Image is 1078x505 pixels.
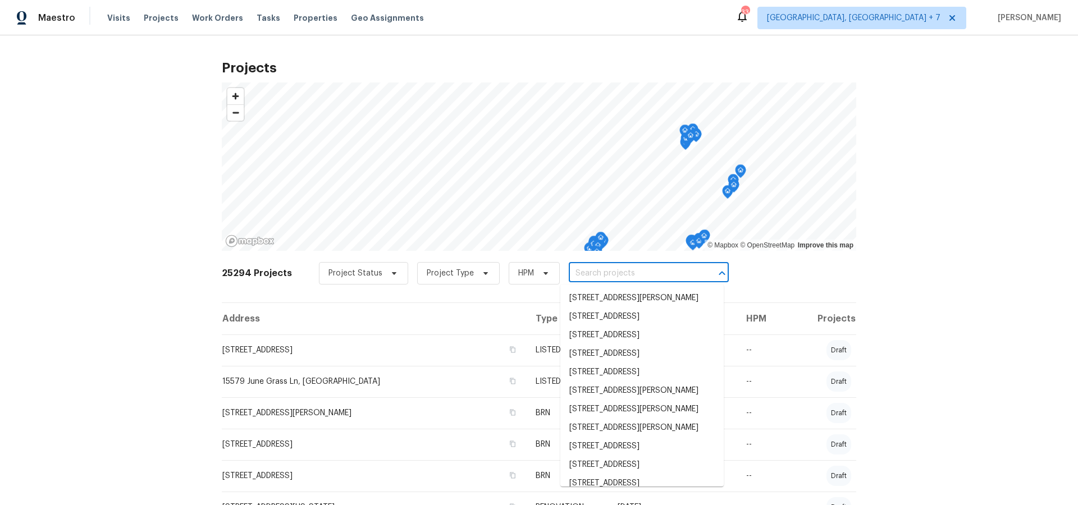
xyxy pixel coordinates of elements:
span: [PERSON_NAME] [993,12,1061,24]
li: [STREET_ADDRESS][PERSON_NAME] [560,419,724,437]
div: Map marker [687,123,698,141]
div: Map marker [588,236,600,253]
a: Mapbox [707,241,738,249]
div: Map marker [588,238,599,255]
td: BRN [527,460,608,492]
th: HPM [737,303,784,334]
div: draft [826,466,851,486]
div: Map marker [595,232,606,249]
th: Type [527,303,608,334]
div: Map marker [591,246,602,263]
span: Properties [294,12,337,24]
div: Map marker [728,174,739,191]
div: Map marker [687,237,698,254]
button: Zoom out [227,104,244,121]
td: [STREET_ADDRESS] [222,334,527,366]
td: [STREET_ADDRESS] [222,460,527,492]
li: [STREET_ADDRESS] [560,437,724,456]
span: Visits [107,12,130,24]
td: [STREET_ADDRESS][PERSON_NAME] [222,397,527,429]
button: Copy Address [508,407,518,417]
li: [STREET_ADDRESS][PERSON_NAME] [560,289,724,307]
button: Copy Address [508,376,518,386]
li: [STREET_ADDRESS] [560,456,724,474]
li: [STREET_ADDRESS] [560,345,724,363]
span: Zoom out [227,105,244,121]
button: Zoom in [227,88,244,104]
div: Map marker [593,238,605,256]
div: Map marker [690,128,701,145]
span: Maestro [38,12,75,24]
td: LISTED [527,366,608,397]
td: -- [737,397,784,429]
span: Projects [144,12,179,24]
li: [STREET_ADDRESS] [560,363,724,382]
div: Map marker [584,242,595,260]
button: Copy Address [508,439,518,449]
th: Projects [784,303,856,334]
td: -- [737,429,784,460]
li: [STREET_ADDRESS] [560,474,724,493]
li: [STREET_ADDRESS] [560,326,724,345]
li: [STREET_ADDRESS] [560,307,724,326]
td: [STREET_ADDRESS] [222,429,527,460]
td: -- [737,334,784,366]
div: draft [826,403,851,423]
div: Map marker [728,179,739,196]
td: BRN [527,429,608,460]
span: Tasks [257,14,280,22]
canvas: Map [222,82,856,251]
div: draft [826,340,851,360]
div: Map marker [685,130,696,147]
div: Map marker [680,136,691,154]
h2: 25294 Projects [222,268,292,279]
a: Improve this map [798,241,853,249]
span: Work Orders [192,12,243,24]
a: Mapbox homepage [225,235,275,247]
div: Map marker [691,128,702,146]
div: Map marker [693,235,705,252]
div: Map marker [679,125,691,142]
input: Search projects [569,265,697,282]
div: Map marker [722,185,733,203]
div: Map marker [686,235,697,252]
div: Map marker [686,235,697,252]
div: Map marker [699,229,710,247]
span: [GEOGRAPHIC_DATA], [GEOGRAPHIC_DATA] + 7 [767,12,940,24]
td: -- [737,366,784,397]
div: Map marker [693,233,705,250]
button: Copy Address [508,470,518,480]
div: Map marker [698,230,710,247]
td: BRN [527,397,608,429]
div: draft [826,434,851,454]
td: 15579 June Grass Ln, [GEOGRAPHIC_DATA] [222,366,527,397]
span: Project Status [328,268,382,279]
th: Address [222,303,527,334]
td: -- [737,460,784,492]
button: Close [714,265,730,281]
div: 33 [741,7,749,18]
td: LISTED [527,334,608,366]
div: Map marker [592,240,604,257]
h2: Projects [222,62,856,74]
li: [STREET_ADDRESS][PERSON_NAME] [560,400,724,419]
div: draft [826,371,851,392]
span: HPM [518,268,534,279]
div: Map marker [735,164,746,182]
span: Project Type [427,268,474,279]
span: Geo Assignments [351,12,424,24]
a: OpenStreetMap [740,241,794,249]
button: Copy Address [508,345,518,355]
li: [STREET_ADDRESS][PERSON_NAME] [560,382,724,400]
